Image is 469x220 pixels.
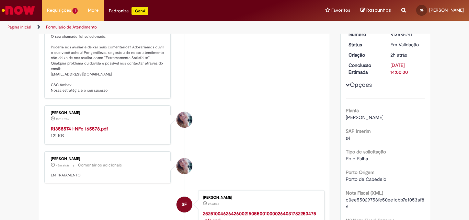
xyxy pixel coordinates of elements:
span: Requisições [47,7,71,14]
div: 121 KB [51,125,165,139]
span: SF [420,8,424,12]
span: s4 [346,135,351,141]
span: Porto de Cabedelo [346,176,386,182]
p: EM TRATAMENTO [51,173,165,178]
a: Rascunhos [361,7,391,14]
a: R13585741-NFe 165578.pdf [51,126,108,132]
span: SF [182,196,187,213]
dt: Criação [343,51,386,58]
dt: Status [343,41,386,48]
div: [PERSON_NAME] [51,111,165,115]
div: [DATE] 14:00:00 [390,62,422,76]
b: Planta [346,107,359,114]
time: 01/10/2025 12:20:49 [390,52,407,58]
ul: Trilhas de página [5,21,308,34]
span: c0ee55029758fe50ee1cbb7ef053af86 [346,197,424,210]
b: Nota Fiscal (XML) [346,190,383,196]
span: 1 [72,8,78,14]
div: [PERSON_NAME] [203,196,317,200]
b: SAP Interim [346,128,371,134]
time: 01/10/2025 14:02:19 [56,117,69,121]
span: 2h atrás [208,202,219,206]
span: Pó e Palha [346,155,368,162]
p: O seu chamado foi solucionado. Poderia nos avaliar e deixar seus comentários? Adoraríamos ouvir o... [51,24,165,93]
dt: Conclusão Estimada [343,62,386,76]
span: 43m atrás [56,163,69,167]
span: 13m atrás [56,117,69,121]
time: 01/10/2025 13:32:50 [56,163,69,167]
a: Página inicial [8,24,31,30]
b: Porto Origem [346,169,375,175]
img: ServiceNow [1,3,36,17]
div: Andreza Barbosa [176,112,192,128]
div: Em Validação [390,41,422,48]
div: [PERSON_NAME] [51,157,165,161]
div: 01/10/2025 12:20:49 [390,51,422,58]
p: +GenAi [131,7,148,15]
a: Formulário de Atendimento [46,24,97,30]
dt: Número [343,31,386,38]
b: Tipo de solicitação [346,149,386,155]
div: Samille Figueiredo [176,197,192,212]
div: R13585741 [390,31,422,38]
span: 2h atrás [390,52,407,58]
div: Andreza Barbosa [176,158,192,174]
span: Rascunhos [366,7,391,13]
span: More [88,7,99,14]
span: Favoritos [331,7,350,14]
div: Padroniza [109,7,148,15]
span: [PERSON_NAME] [346,114,384,120]
span: [PERSON_NAME] [429,7,464,13]
small: Comentários adicionais [78,162,122,168]
time: 01/10/2025 12:19:12 [208,202,219,206]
